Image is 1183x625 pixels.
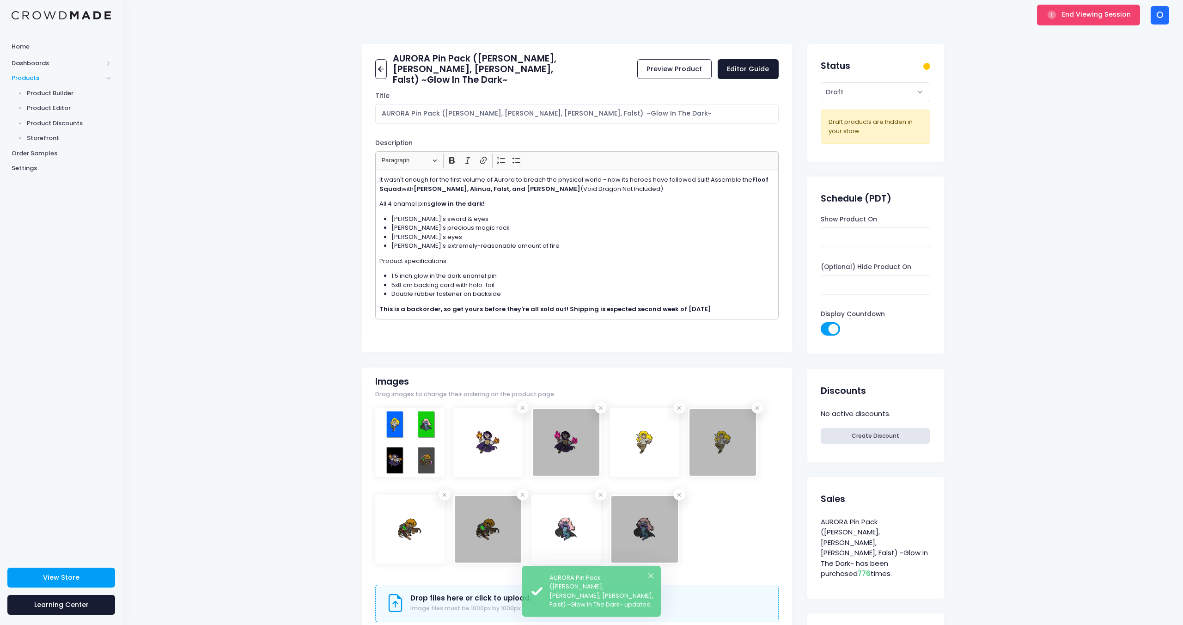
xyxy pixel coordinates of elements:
li: [PERSON_NAME]'s precious magic rock [391,223,775,233]
p: All 4 enamel pins [379,199,775,208]
div: Draft products are hidden in your store. [829,117,922,135]
span: Product Discounts [27,119,111,128]
li: [PERSON_NAME]'s eyes [391,233,775,242]
li: 5x8 cm backing card with holo-foil [391,281,775,290]
label: Display Countdown [821,310,885,319]
span: Product Editor [27,104,111,113]
strong: This is a backorder, so get yours before they're all sold out! Shipping is expected second week o... [379,305,711,313]
strong: [PERSON_NAME], Alinua, Falst, and [PERSON_NAME] [414,184,580,193]
label: Show Product On [821,215,877,224]
label: Description [375,139,413,148]
h3: Drop files here or click to upload. [410,594,531,602]
li: [PERSON_NAME]'s sword & eyes [391,214,775,224]
h2: Sales [821,494,845,504]
span: Order Samples [12,149,111,158]
button: Paragraph [378,153,441,168]
span: Image files must be 1000px by 1000px. [410,604,522,612]
span: View Store [43,573,79,582]
span: Product Builder [27,89,111,98]
label: (Optional) Hide Product On [821,263,911,272]
li: [PERSON_NAME]'s extremely-reasonable amount of fire [391,241,775,251]
p: Product specifications: [379,257,775,266]
strong: glow in the dark! [431,199,485,208]
p: It wasn't enough for the first volume of Aurora to breach the physical world - now its heroes hav... [379,175,775,193]
span: Drag images to change their ordering on the product page. [375,390,555,399]
li: Double rubber fastener on backside [391,289,775,299]
h2: Images [375,376,409,387]
span: Learning Center [34,600,89,609]
span: Paragraph [381,155,429,166]
a: Create Discount [821,428,930,444]
li: 1.5 inch glow in the dark enamel pin [391,271,775,281]
strong: Floof Squad [379,175,768,193]
a: Learning Center [7,595,115,615]
span: Settings [12,164,111,173]
div: AURORA Pin Pack ([PERSON_NAME], [PERSON_NAME], [PERSON_NAME], Falst) ~Glow In The Dark~ updated. [549,573,653,609]
span: Storefront [27,134,111,143]
span: Dashboards [12,59,103,68]
h2: AURORA Pin Pack ([PERSON_NAME], [PERSON_NAME], [PERSON_NAME], Falst) ~Glow In The Dark~ [393,53,577,86]
img: Logo [12,11,111,20]
a: Editor Guide [718,59,779,79]
div: AURORA Pin Pack ([PERSON_NAME], [PERSON_NAME], [PERSON_NAME], Falst) ~Glow In The Dark~ has been ... [821,515,930,581]
div: Rich Text Editor, main [375,170,779,319]
div: No active discounts. [821,407,930,421]
div: Editor toolbar [375,151,779,169]
a: Preview Product [637,59,712,79]
h2: Schedule (PDT) [821,193,891,204]
label: Title [375,92,390,101]
h2: Discounts [821,386,866,396]
h2: Status [821,61,850,71]
div: O [1151,6,1169,25]
a: View Store [7,568,115,588]
span: 776 [858,569,871,578]
span: Products [12,74,103,83]
button: End Viewing Session [1037,5,1140,25]
button: × [648,573,653,578]
span: Home [12,42,111,51]
span: End Viewing Session [1062,10,1131,19]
